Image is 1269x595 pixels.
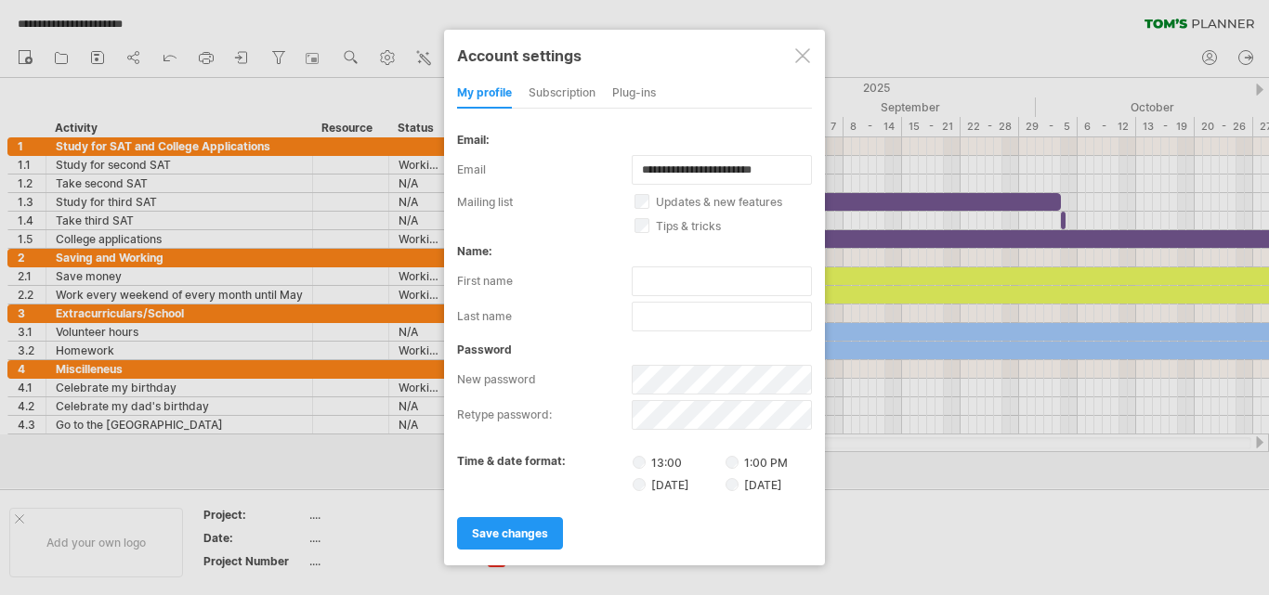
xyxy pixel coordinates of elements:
a: save changes [457,517,563,550]
label: mailing list [457,195,634,209]
div: Account settings [457,38,812,71]
input: 1:00 PM [726,456,739,469]
label: time & date format: [457,454,566,468]
label: last name [457,302,632,331]
label: first name [457,266,632,296]
label: [DATE] [726,478,782,492]
label: new password [457,365,632,395]
label: tips & tricks [634,219,833,233]
div: my profile [457,79,512,109]
div: name: [457,244,812,258]
span: save changes [472,526,548,540]
label: 1:00 PM [726,456,788,470]
input: [DATE] [726,478,739,491]
label: retype password: [457,400,632,430]
div: email: [457,133,812,147]
div: subscription [529,79,595,109]
label: [DATE] [633,476,723,492]
label: 13:00 [633,454,723,470]
label: updates & new features [634,195,833,209]
div: Plug-ins [612,79,656,109]
input: [DATE] [633,478,646,491]
div: password [457,343,812,356]
input: 13:00 [633,456,646,469]
label: email [457,155,632,185]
